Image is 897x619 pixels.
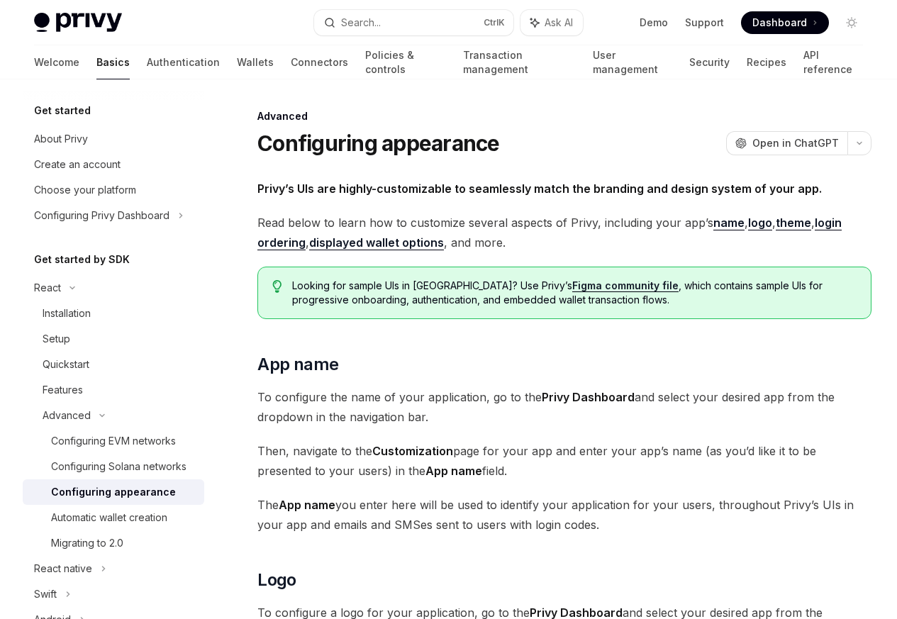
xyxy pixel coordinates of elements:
a: Basics [96,45,130,79]
button: Open in ChatGPT [726,131,847,155]
a: Demo [640,16,668,30]
strong: Privy’s UIs are highly-customizable to seamlessly match the branding and design system of your app. [257,182,822,196]
a: Features [23,377,204,403]
span: Logo [257,569,296,591]
strong: App name [279,498,335,512]
a: Support [685,16,724,30]
a: Choose your platform [23,177,204,203]
span: Read below to learn how to customize several aspects of Privy, including your app’s , , , , , and... [257,213,871,252]
div: React [34,279,61,296]
a: Create an account [23,152,204,177]
a: name [713,216,745,230]
div: Configuring Solana networks [51,458,186,475]
a: Policies & controls [365,45,446,79]
a: User management [593,45,673,79]
a: Recipes [747,45,786,79]
div: Automatic wallet creation [51,509,167,526]
a: Setup [23,326,204,352]
a: Transaction management [463,45,575,79]
h1: Configuring appearance [257,130,500,156]
strong: Customization [372,444,453,458]
button: Search...CtrlK [314,10,513,35]
div: About Privy [34,130,88,147]
a: Migrating to 2.0 [23,530,204,556]
a: Figma community file [572,279,679,292]
div: Configuring Privy Dashboard [34,207,169,224]
h5: Get started [34,102,91,119]
img: light logo [34,13,122,33]
span: Ask AI [545,16,573,30]
button: Ask AI [520,10,583,35]
a: Configuring Solana networks [23,454,204,479]
span: To configure the name of your application, go to the and select your desired app from the dropdow... [257,387,871,427]
a: Configuring appearance [23,479,204,505]
a: Security [689,45,730,79]
span: Dashboard [752,16,807,30]
div: Features [43,381,83,398]
div: Migrating to 2.0 [51,535,123,552]
span: The you enter here will be used to identify your application for your users, throughout Privy’s U... [257,495,871,535]
a: Installation [23,301,204,326]
a: About Privy [23,126,204,152]
strong: App name [425,464,482,478]
span: Then, navigate to the page for your app and enter your app’s name (as you’d like it to be present... [257,441,871,481]
div: Create an account [34,156,121,173]
a: Welcome [34,45,79,79]
div: Setup [43,330,70,347]
a: Quickstart [23,352,204,377]
a: displayed wallet options [309,235,444,250]
a: Authentication [147,45,220,79]
div: Advanced [257,109,871,123]
a: Connectors [291,45,348,79]
a: Dashboard [741,11,829,34]
div: Search... [341,14,381,31]
a: theme [776,216,811,230]
div: Choose your platform [34,182,136,199]
a: Configuring EVM networks [23,428,204,454]
div: Installation [43,305,91,322]
span: Looking for sample UIs in [GEOGRAPHIC_DATA]? Use Privy’s , which contains sample UIs for progress... [292,279,857,307]
h5: Get started by SDK [34,251,130,268]
div: Advanced [43,407,91,424]
div: Configuring EVM networks [51,433,176,450]
span: App name [257,353,338,376]
div: Swift [34,586,57,603]
a: logo [748,216,772,230]
button: Toggle dark mode [840,11,863,34]
a: Automatic wallet creation [23,505,204,530]
div: Configuring appearance [51,484,176,501]
a: Wallets [237,45,274,79]
span: Ctrl K [484,17,505,28]
div: React native [34,560,92,577]
strong: Privy Dashboard [542,390,635,404]
div: Quickstart [43,356,89,373]
svg: Tip [272,280,282,293]
span: Open in ChatGPT [752,136,839,150]
a: API reference [803,45,863,79]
